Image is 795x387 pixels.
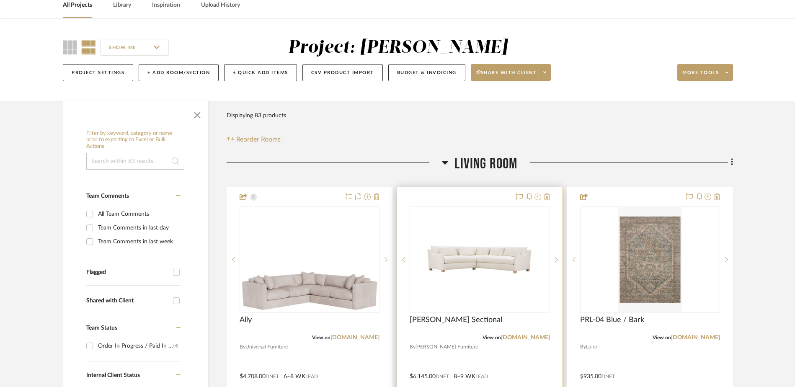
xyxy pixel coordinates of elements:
span: Universal Furniture [245,343,288,351]
h6: Filter by keyword, category or name prior to exporting to Excel or Bulk Actions [86,130,184,150]
img: PRL-04 Blue / Bark [618,207,681,312]
span: [PERSON_NAME] Sectional [410,315,502,325]
button: Budget & Invoicing [388,64,465,81]
span: Loloi [586,343,597,351]
span: Share with client [476,70,537,82]
button: Share with client [471,64,551,81]
div: Team Comments in last week [98,235,178,248]
div: Order In Progress / Paid In Full w/ Freight, No Balance due [98,339,173,353]
input: Search within 83 results [86,153,184,170]
span: Ally [240,315,252,325]
a: [DOMAIN_NAME] [671,335,720,341]
div: All Team Comments [98,207,178,221]
span: View on [312,335,330,340]
button: CSV Product Import [302,64,383,81]
button: Reorder Rooms [227,134,281,144]
div: Flagged [86,269,169,276]
span: Team Comments [86,193,129,199]
button: + Add Room/Section [139,64,219,81]
span: By [240,343,245,351]
button: Project Settings [63,64,133,81]
div: Team Comments in last day [98,221,178,235]
span: Team Status [86,325,117,331]
img: Moreau Sectional [427,207,532,312]
div: (4) [173,339,178,353]
div: Project: [PERSON_NAME] [288,39,508,57]
button: Close [189,105,206,122]
img: Ally [240,208,379,312]
span: View on [483,335,501,340]
span: Living Room [454,155,517,173]
div: Displaying 83 products [227,107,286,124]
span: [PERSON_NAME] Furniture [416,343,478,351]
span: View on [653,335,671,340]
button: More tools [677,64,733,81]
span: PRL-04 Blue / Bark [580,315,644,325]
a: [DOMAIN_NAME] [330,335,379,341]
span: Reorder Rooms [236,134,281,144]
span: By [410,343,416,351]
span: Internal Client Status [86,372,140,378]
span: By [580,343,586,351]
button: + Quick Add Items [224,64,297,81]
a: [DOMAIN_NAME] [501,335,550,341]
div: Shared with Client [86,297,169,304]
span: More tools [682,70,719,82]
